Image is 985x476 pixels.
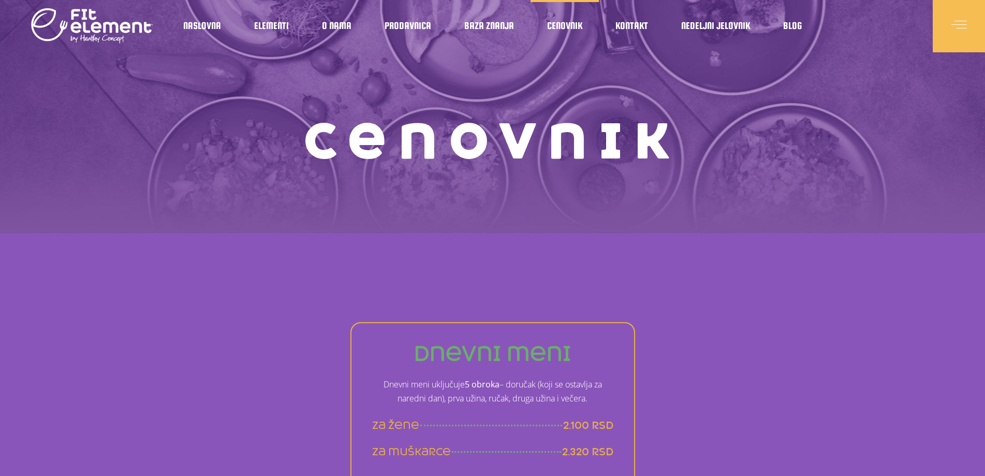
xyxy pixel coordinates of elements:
span: Baza znanja [464,23,514,28]
strong: 5 obroka [465,379,499,390]
span: 2.320 rsd [562,445,613,458]
span: Nedeljni jelovnik [681,23,750,28]
span: Elementi [254,23,289,28]
span: Naslovna [183,23,221,28]
span: Cenovnik [547,23,582,28]
p: Dnevni meni uključuje – doručak (koji se ostavlja za naredni dan), prva užina, ručak, druga užina... [372,378,613,406]
span: za žene [372,419,419,432]
img: logo light [31,5,153,47]
span: O nama [322,23,351,28]
h3: dnevni meni [372,344,613,364]
span: 2.100 rsd [563,419,613,432]
h1: Cenovnik [156,119,829,166]
span: Prodavnica [385,23,431,28]
span: Kontakt [615,23,648,28]
span: Blog [783,23,802,28]
span: za muškarce [372,445,451,458]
